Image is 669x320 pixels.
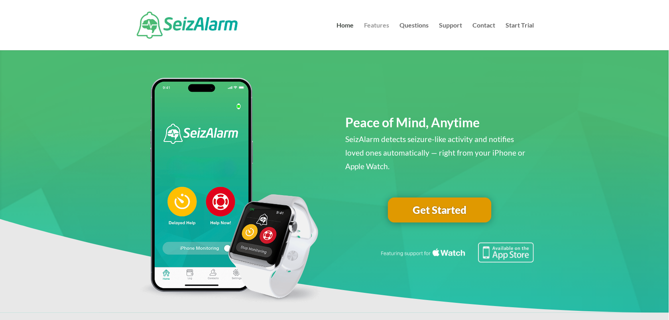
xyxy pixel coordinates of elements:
[473,22,496,50] a: Contact
[380,243,534,263] img: Seizure detection available in the Apple App Store.
[346,134,526,171] span: SeizAlarm detects seizure-like activity and notifies loved ones automatically — right from your i...
[364,22,390,50] a: Features
[388,198,492,223] a: Get Started
[439,22,462,50] a: Support
[380,255,534,264] a: Featuring seizure detection support for the Apple Watch
[337,22,354,50] a: Home
[137,12,238,39] img: SeizAlarm
[135,78,324,304] img: seizalarm-apple-devices
[506,22,534,50] a: Start Trial
[400,22,429,50] a: Questions
[346,115,480,130] span: Peace of Mind, Anytime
